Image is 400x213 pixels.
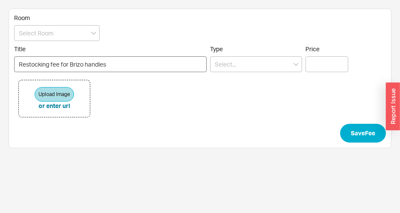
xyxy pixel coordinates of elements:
[14,14,30,21] span: Room
[340,124,386,143] button: SaveFee
[91,32,96,35] svg: open menu
[210,56,302,72] input: Select...
[14,56,207,72] input: Title
[35,87,74,102] button: Upload Image
[210,45,223,53] span: Type
[305,45,348,53] span: Price
[39,89,70,99] span: Upload Image
[351,128,375,138] span: Save Fee
[14,45,207,53] span: Title
[14,25,100,41] input: Select Room
[305,56,348,72] input: Price
[39,102,70,110] button: or enter url
[293,63,299,66] svg: open menu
